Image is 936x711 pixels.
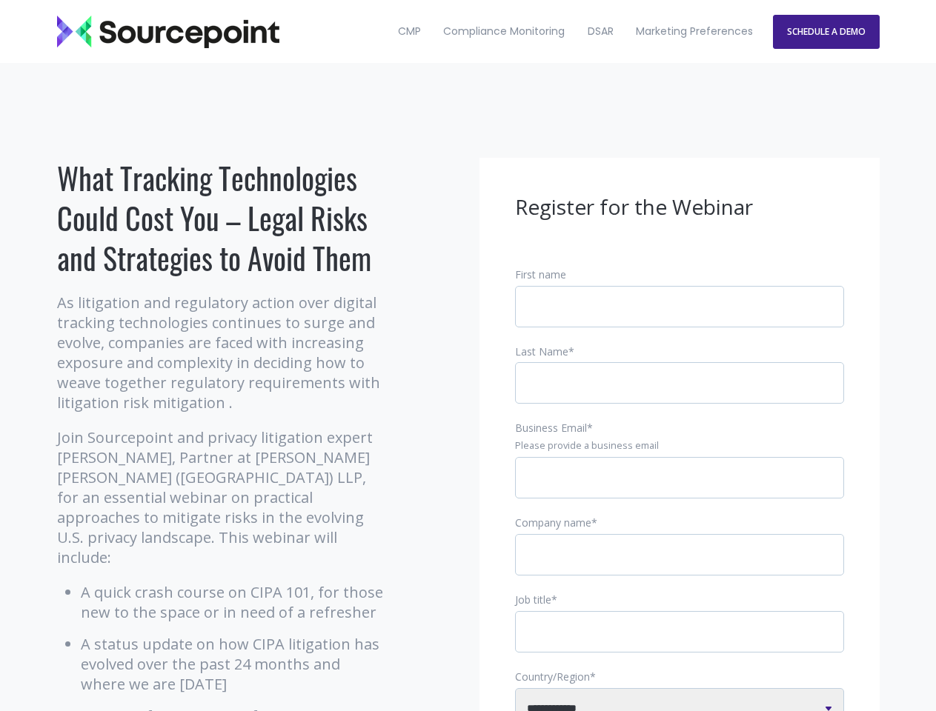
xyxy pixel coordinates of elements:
[773,15,880,49] a: SCHEDULE A DEMO
[515,515,591,530] span: Company name
[57,293,387,413] p: As litigation and regulatory action over digital tracking technologies continues to surge and evo...
[515,267,566,281] span: First name
[515,421,587,435] span: Business Email
[515,592,551,607] span: Job title
[515,670,590,684] span: Country/Region
[57,427,387,567] p: Join Sourcepoint and privacy litigation expert [PERSON_NAME], Partner at [PERSON_NAME] [PERSON_NA...
[57,158,387,278] h1: What Tracking Technologies Could Cost You – Legal Risks and Strategies to Avoid Them
[57,16,279,48] img: Sourcepoint_logo_black_transparent (2)-2
[515,193,844,221] h3: Register for the Webinar
[81,582,387,622] li: A quick crash course on CIPA 101, for those new to the space or in need of a refresher
[515,344,568,358] span: Last Name
[515,439,844,453] legend: Please provide a business email
[81,634,387,694] li: A status update on how CIPA litigation has evolved over the past 24 months and where we are [DATE]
